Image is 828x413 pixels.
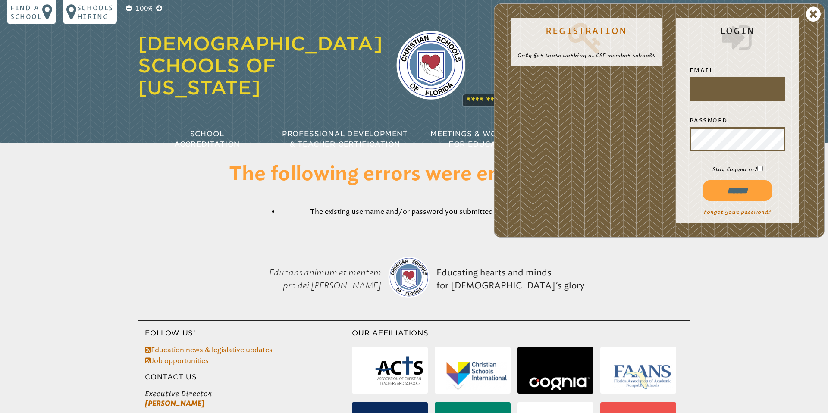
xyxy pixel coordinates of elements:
a: [DEMOGRAPHIC_DATA] Schools of [US_STATE] [138,32,383,99]
img: csf-logo-web-colors.png [396,31,465,100]
img: csf-logo-web-colors.png [388,257,430,298]
a: Job opportunities [145,357,209,365]
img: Association of Christian Teachers & Schools [374,353,424,390]
p: Find a school [10,3,42,21]
p: 100% [134,3,154,14]
label: Email [690,65,785,75]
h1: The following errors were encountered [192,164,636,186]
span: Professional Development & Teacher Certification [282,130,408,148]
p: Stay logged in? [683,165,792,173]
span: Meetings & Workshops for Educators [430,130,536,148]
label: Password [690,115,785,125]
li: The existing username and/or password you submitted are not valid [279,206,566,217]
h3: Our Affiliations [352,328,690,338]
p: Educans animum et mentem pro dei [PERSON_NAME] [240,244,385,313]
p: Schools Hiring [77,3,113,21]
h3: Follow Us! [138,328,352,338]
p: The agency that [US_STATE]’s [DEMOGRAPHIC_DATA] schools rely on for best practices in accreditati... [479,36,690,105]
a: Forgot your password? [704,209,771,215]
h3: Contact Us [138,372,352,382]
img: Christian Schools International [446,362,507,390]
span: Executive Director [145,389,352,398]
a: Education news & legislative updates [145,346,273,354]
a: [PERSON_NAME] [145,399,204,407]
span: School Accreditation [174,130,240,148]
h2: Login [683,25,792,55]
p: Only for those working at CSF member schools [517,51,655,59]
a: Registration [517,20,655,55]
img: Cognia [529,377,590,391]
img: Florida Association of Academic Nonpublic Schools [612,363,673,390]
p: Educating hearts and minds for [DEMOGRAPHIC_DATA]’s glory [433,244,588,313]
